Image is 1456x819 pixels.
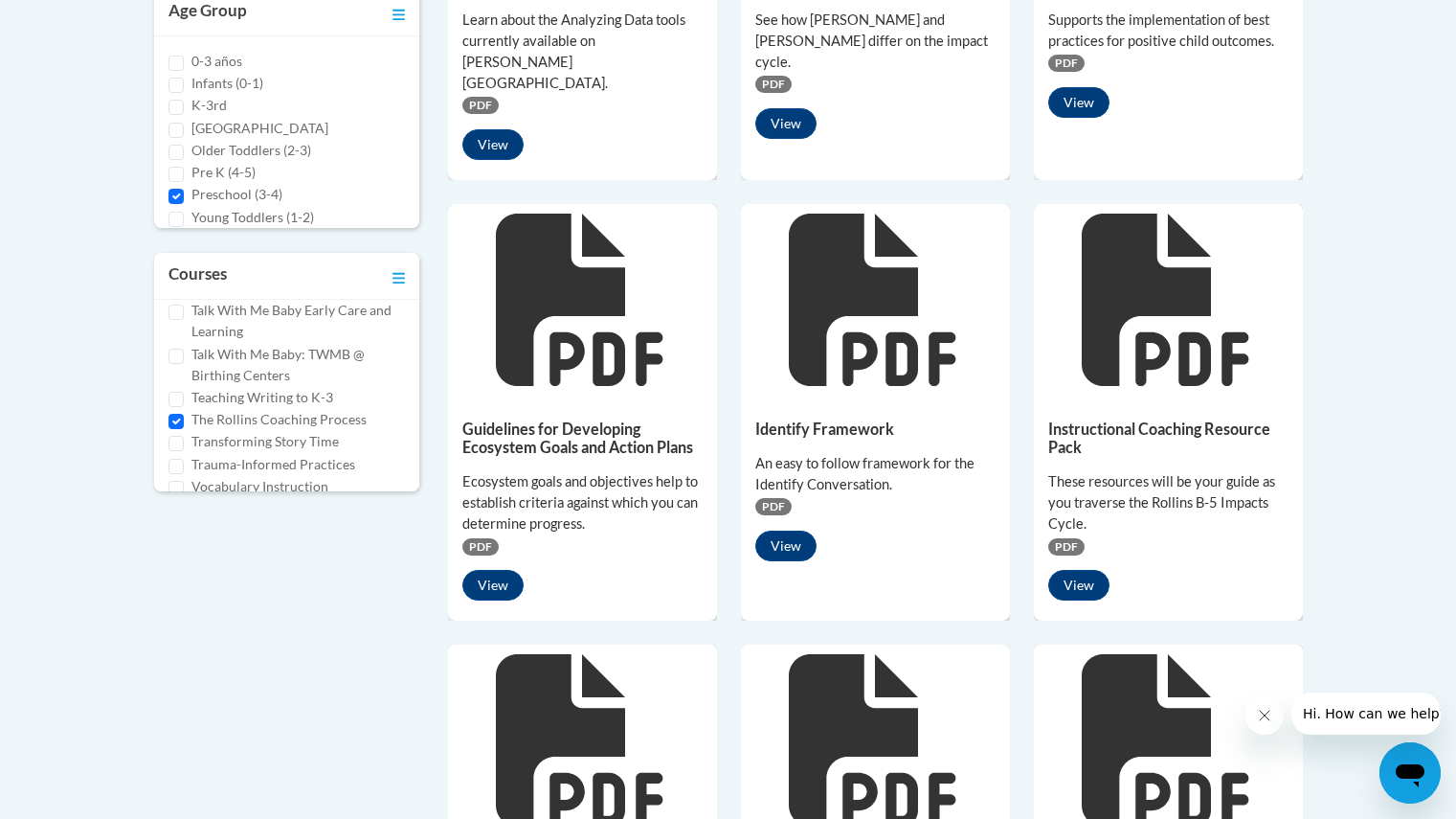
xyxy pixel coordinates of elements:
[1048,55,1085,72] span: PDF
[1048,538,1085,556] span: PDF
[462,538,499,556] span: PDF
[755,453,996,495] div: An easy to follow framework for the Identify Conversation.
[11,13,155,29] span: Hi. How can we help?
[191,184,282,205] label: Preschool (3-4)
[462,129,524,160] button: View
[392,262,405,289] a: Toggle collapse
[191,300,406,342] label: Talk With Me Baby Early Care and Learning
[462,97,499,114] span: PDF
[1379,742,1441,804] iframe: Button to launch messaging window
[462,570,524,601] button: View
[1048,420,1288,457] h5: Instructional Coaching Resource Pack
[1048,10,1288,52] div: Supports the implementation of best practices for positive child outcomes.
[1048,471,1288,535] div: These resources will be your guide as you traverse the Rollins B-5 Impacts Cycle.
[191,409,367,430] label: The Rollins Coaching Process
[462,420,703,457] h5: Guidelines for Developing Ecosystem Goals and Action Plans
[755,108,817,139] button: View
[168,262,227,289] h3: Courses
[191,73,263,94] label: Infants (0-1)
[191,51,242,72] label: 0-3 años
[462,471,703,535] div: Ecosystem goals and objectives help to establish criteria against which you can determine progress.
[191,454,355,475] label: Trauma-Informed Practices
[191,162,256,183] label: Pre K (4-5)
[191,118,328,139] label: [GEOGRAPHIC_DATA]
[755,10,996,73] div: See how [PERSON_NAME] and [PERSON_NAME] differ on the impact cycle.
[755,420,996,438] h5: Identify Framework
[1291,693,1441,735] iframe: Message from company
[755,531,817,561] button: View
[191,344,406,386] label: Talk With Me Baby: TWMB @ Birthing Centers
[1048,570,1109,601] button: View
[191,95,227,116] label: K-3rd
[1245,696,1284,735] iframe: Close message
[755,498,792,515] span: PDF
[1048,87,1109,118] button: View
[191,431,339,452] label: Transforming Story Time
[191,207,314,228] label: Young Toddlers (1-2)
[191,387,333,408] label: Teaching Writing to K-3
[191,140,311,161] label: Older Toddlers (2-3)
[462,10,703,94] div: Learn about the Analyzing Data tools currently available on [PERSON_NAME][GEOGRAPHIC_DATA].
[755,76,792,93] span: PDF
[191,476,328,497] label: Vocabulary Instruction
